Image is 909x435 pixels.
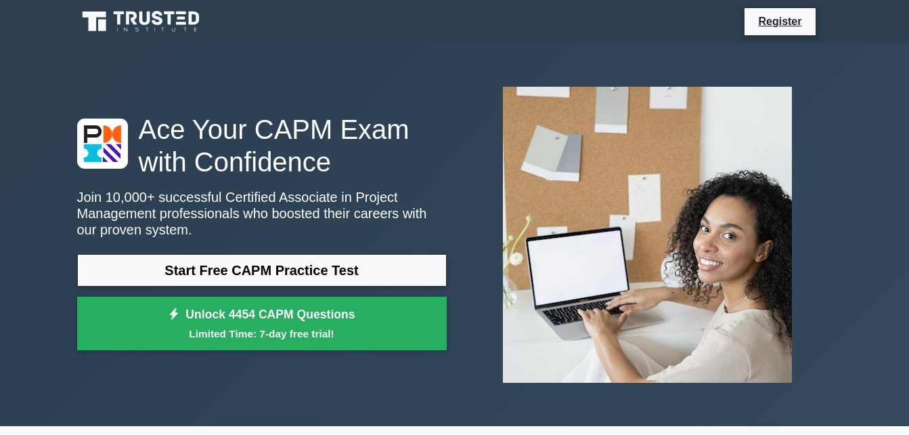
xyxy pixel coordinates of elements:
[94,326,430,341] small: Limited Time: 7-day free trial!
[77,189,447,238] p: Join 10,000+ successful Certified Associate in Project Management professionals who boosted their...
[77,113,447,178] h1: Ace Your CAPM Exam with Confidence
[750,13,810,30] a: Register
[77,297,447,351] a: Unlock 4454 CAPM QuestionsLimited Time: 7-day free trial!
[77,254,447,287] a: Start Free CAPM Practice Test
